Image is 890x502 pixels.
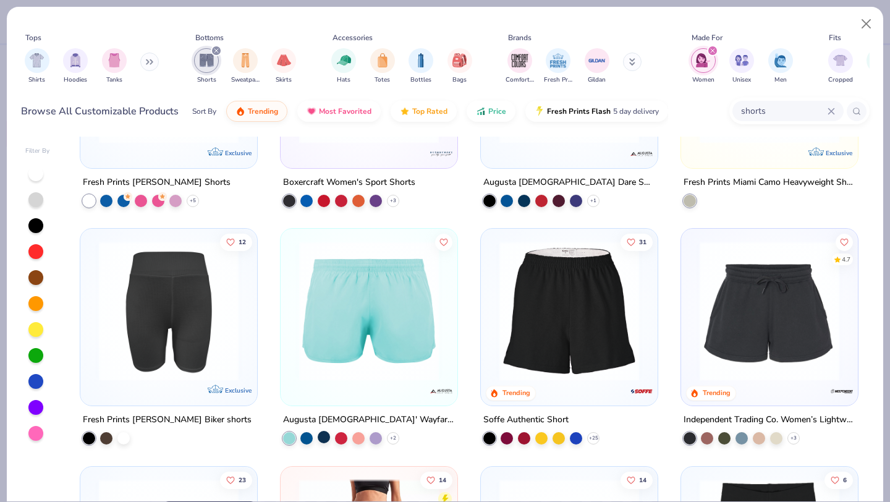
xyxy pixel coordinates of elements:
[412,106,447,116] span: Top Rated
[297,101,381,122] button: Most Favorited
[231,75,260,85] span: Sweatpants
[25,48,49,85] button: filter button
[729,48,754,85] button: filter button
[629,141,654,166] img: Augusta logo
[511,51,529,70] img: Comfort Colors Image
[692,75,714,85] span: Women
[283,412,455,428] div: Augusta [DEMOGRAPHIC_DATA]' Wayfarer Shorts
[588,51,606,70] img: Gildan Image
[190,197,196,204] span: + 5
[83,174,231,190] div: Fresh Prints [PERSON_NAME] Shorts
[629,379,654,404] img: Soffe logo
[414,53,428,67] img: Bottles Image
[585,48,609,85] button: filter button
[506,48,534,85] div: filter for Comfort Colors
[824,471,853,488] button: Like
[375,75,390,85] span: Totes
[588,75,606,85] span: Gildan
[420,471,452,488] button: Like
[390,197,396,204] span: + 3
[544,75,572,85] span: Fresh Prints
[735,53,749,67] img: Unisex Image
[221,471,253,488] button: Like
[391,101,457,122] button: Top Rated
[843,477,847,483] span: 6
[588,435,598,442] span: + 25
[828,75,853,85] span: Cropped
[774,53,787,67] img: Men Image
[331,48,356,85] button: filter button
[276,75,292,85] span: Skirts
[439,477,446,483] span: 14
[271,48,296,85] button: filter button
[833,53,847,67] img: Cropped Image
[828,48,853,85] div: filter for Cropped
[239,477,247,483] span: 23
[293,3,445,143] img: 447d9e86-e08f-4ca0-a64c-9ffcc464f47f
[508,32,532,43] div: Brands
[192,106,216,117] div: Sort By
[693,241,845,381] img: d7c09eb8-b573-4a70-8e54-300b8a580557
[376,53,389,67] img: Totes Image
[370,48,395,85] button: filter button
[691,48,716,85] button: filter button
[102,48,127,85] div: filter for Tanks
[277,53,291,67] img: Skirts Image
[429,379,454,404] img: Augusta logo
[696,53,710,67] img: Women Image
[108,53,121,67] img: Tanks Image
[63,48,88,85] div: filter for Hoodies
[225,148,252,156] span: Exclusive
[549,51,567,70] img: Fresh Prints Image
[693,3,845,143] img: 9c95807b-3345-4e46-b071-9e519dbd8f3d
[25,147,50,156] div: Filter By
[28,75,45,85] span: Shirts
[319,106,371,116] span: Most Favorited
[30,53,44,67] img: Shirts Image
[829,379,854,404] img: Independent Trading Co. logo
[333,32,373,43] div: Accessories
[639,477,646,483] span: 14
[768,48,793,85] button: filter button
[83,412,252,428] div: Fresh Prints [PERSON_NAME] Biker shorts
[195,32,224,43] div: Bottoms
[829,32,841,43] div: Fits
[447,48,472,85] button: filter button
[613,104,659,119] span: 5 day delivery
[774,75,787,85] span: Men
[639,239,646,245] span: 31
[226,101,287,122] button: Trending
[467,101,515,122] button: Price
[194,48,219,85] div: filter for Shorts
[248,106,278,116] span: Trending
[331,48,356,85] div: filter for Hats
[410,75,431,85] span: Bottles
[506,75,534,85] span: Comfort Colors
[337,53,351,67] img: Hats Image
[544,48,572,85] div: filter for Fresh Prints
[483,174,655,190] div: Augusta [DEMOGRAPHIC_DATA] Dare Shorts
[828,48,853,85] button: filter button
[25,32,41,43] div: Tops
[231,48,260,85] div: filter for Sweatpants
[855,12,878,36] button: Close
[69,53,82,67] img: Hoodies Image
[25,48,49,85] div: filter for Shirts
[447,48,472,85] div: filter for Bags
[93,3,245,143] img: 6b792ad1-0a92-4c6c-867d-0a513d180b94
[445,241,597,381] img: 292a7fc6-4c1c-49e9-aadd-c8c041d022c2
[400,106,410,116] img: TopRated.gif
[239,53,252,67] img: Sweatpants Image
[535,106,545,116] img: flash.gif
[684,174,855,190] div: Fresh Prints Miami Camo Heavyweight Shorts
[307,106,316,116] img: most_fav.gif
[200,53,214,67] img: Shorts Image
[283,174,415,190] div: Boxercraft Women's Sport Shorts
[102,48,127,85] button: filter button
[231,48,260,85] button: filter button
[64,75,87,85] span: Hoodies
[452,53,466,67] img: Bags Image
[790,435,797,442] span: + 3
[293,241,445,381] img: 8f78d65e-5090-42e2-8515-8872a327f93a
[547,106,611,116] span: Fresh Prints Flash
